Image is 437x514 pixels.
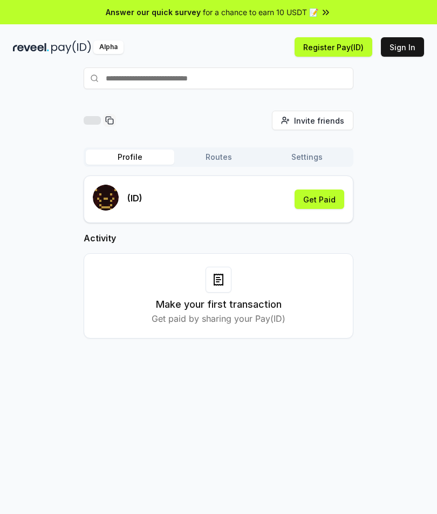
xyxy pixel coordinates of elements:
[294,115,344,126] span: Invite friends
[13,40,49,54] img: reveel_dark
[174,150,263,165] button: Routes
[127,192,142,205] p: (ID)
[156,297,282,312] h3: Make your first transaction
[381,37,424,57] button: Sign In
[203,6,318,18] span: for a chance to earn 10 USDT 📝
[295,190,344,209] button: Get Paid
[152,312,285,325] p: Get paid by sharing your Pay(ID)
[84,232,353,245] h2: Activity
[86,150,174,165] button: Profile
[51,40,91,54] img: pay_id
[263,150,351,165] button: Settings
[106,6,201,18] span: Answer our quick survey
[93,40,124,54] div: Alpha
[272,111,353,130] button: Invite friends
[295,37,372,57] button: Register Pay(ID)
